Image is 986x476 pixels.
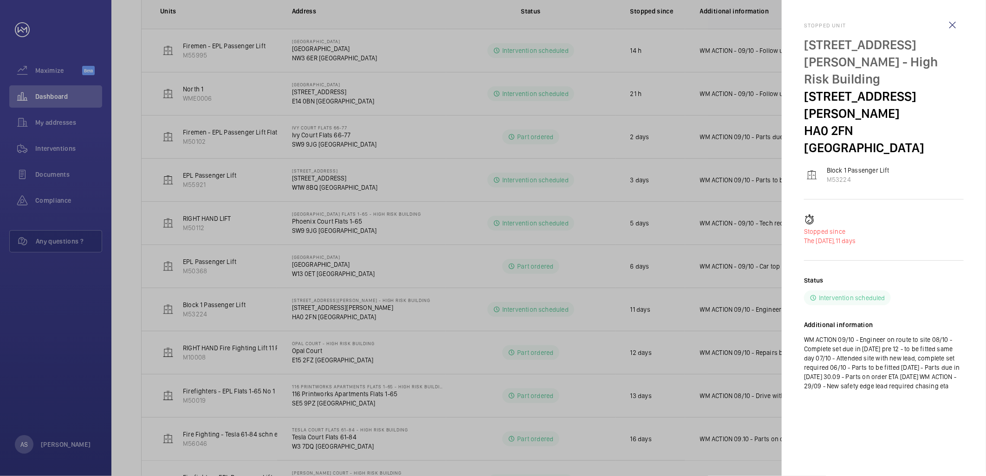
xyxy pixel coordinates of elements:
p: HA0 2FN [GEOGRAPHIC_DATA] [804,122,964,156]
p: M53224 [827,175,889,184]
p: [STREET_ADDRESS][PERSON_NAME] - High Risk Building [804,36,964,88]
h2: Stopped unit [804,22,964,29]
h2: Status [804,276,824,285]
p: Block 1 Passenger Lift [827,166,889,175]
h2: Additional information [804,320,964,329]
p: Intervention scheduled [819,293,885,302]
img: elevator.svg [806,169,817,180]
p: 11 days [804,236,964,245]
p: Stopped since [804,227,964,236]
p: [STREET_ADDRESS][PERSON_NAME] [804,88,964,122]
p: WM ACTION 09/10 - Engineer on route to site 08/10 - Complete set due in [DATE] pre 12 - to be fit... [804,335,964,391]
span: The [DATE], [804,237,836,244]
